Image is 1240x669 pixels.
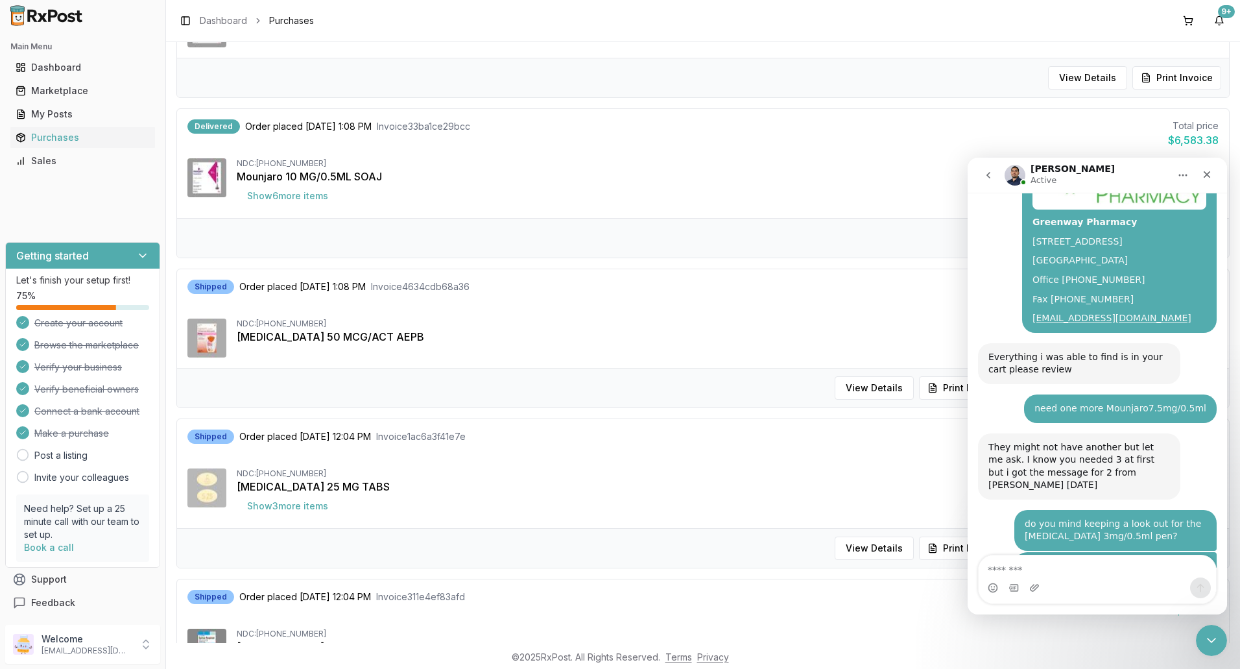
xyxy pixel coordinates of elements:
[237,329,1219,345] div: [MEDICAL_DATA] 50 MCG/ACT AEPB
[222,420,243,441] button: Send a message…
[10,186,213,226] div: Everything i was able to find is in your cart please review
[34,339,139,352] span: Browse the marketplace
[24,502,141,541] p: Need help? Set up a 25 minute call with our team to set up.
[5,591,160,614] button: Feedback
[65,136,239,149] div: Fax [PHONE_NUMBER]
[21,193,202,219] div: Everything i was able to find is in your cart please review
[239,280,366,293] span: Order placed [DATE] 1:08 PM
[41,425,51,435] button: Gif picker
[5,57,160,78] button: Dashboard
[187,590,234,604] div: Shipped
[665,651,692,663] a: Terms
[919,537,1008,560] button: Print Invoice
[10,186,249,237] div: Manuel says…
[10,276,249,352] div: Manuel says…
[237,629,1219,639] div: NDC: [PHONE_NUMBER]
[237,479,1219,494] div: [MEDICAL_DATA] 25 MG TABS
[697,651,729,663] a: Privacy
[16,131,150,144] div: Purchases
[187,119,240,134] div: Delivered
[187,319,226,358] img: Arnuity Ellipta 50 MCG/ACT AEPB
[47,395,249,448] div: and yes, [PERSON_NAME] doesnt always knoe what were are looking for as we are running scripts lol
[42,646,132,656] p: [EMAIL_ADDRESS][DOMAIN_NAME]
[16,154,150,167] div: Sales
[187,468,226,507] img: Jardiance 25 MG TABS
[187,629,226,668] img: Spiriva Respimat 1.25 MCG/ACT AERS
[34,361,122,374] span: Verify your business
[1132,66,1221,90] button: Print Invoice
[16,289,36,302] span: 75 %
[67,245,239,258] div: need one more Mounjaro7.5mg/0.5ml
[16,61,150,74] div: Dashboard
[16,108,150,121] div: My Posts
[5,568,160,591] button: Support
[5,80,160,101] button: Marketplace
[187,158,226,197] img: Mounjaro 10 MG/0.5ML SOAJ
[371,280,470,293] span: Invoice 4634cdb68a36
[237,184,339,208] button: Show6more items
[11,398,248,420] textarea: Message…
[20,425,30,435] button: Emoji picker
[237,494,339,518] button: Show3more items
[1209,10,1230,31] button: 9+
[239,430,371,443] span: Order placed [DATE] 12:04 PM
[10,237,249,276] div: JEFFREY says…
[1168,132,1219,148] div: $6,583.38
[239,590,371,603] span: Order placed [DATE] 12:04 PM
[187,280,234,294] div: Shipped
[5,127,160,148] button: Purchases
[21,284,202,334] div: They might not have another but let me ask. I know you needed 3 at first but i got the message fo...
[1196,625,1227,656] iframe: Intercom live chat
[5,104,160,125] button: My Posts
[10,56,155,79] a: Dashboard
[835,537,914,560] button: View Details
[34,449,88,462] a: Post a listing
[13,634,34,655] img: User avatar
[187,430,234,444] div: Shipped
[10,276,213,342] div: They might not have another but let me ask. I know you needed 3 at first but i got the message fo...
[377,120,470,133] span: Invoice 33ba1ce29bcc
[237,319,1219,329] div: NDC: [PHONE_NUMBER]
[1168,119,1219,132] div: Total price
[269,14,314,27] span: Purchases
[835,376,914,400] button: View Details
[10,149,155,173] a: Sales
[1218,5,1235,18] div: 9+
[5,5,88,26] img: RxPost Logo
[10,42,155,52] h2: Main Menu
[34,383,139,396] span: Verify beneficial owners
[10,79,155,103] a: Marketplace
[34,317,123,330] span: Create your account
[968,158,1227,614] iframe: Intercom live chat
[10,352,249,395] div: JEFFREY says…
[237,169,1219,184] div: Mounjaro 10 MG/0.5ML SOAJ
[31,596,75,609] span: Feedback
[16,84,150,97] div: Marketplace
[245,120,372,133] span: Order placed [DATE] 1:08 PM
[34,405,139,418] span: Connect a bank account
[34,427,109,440] span: Make a purchase
[65,78,239,91] div: [STREET_ADDRESS]
[16,248,89,263] h3: Getting started
[56,237,249,265] div: need one more Mounjaro7.5mg/0.5ml
[10,103,155,126] a: My Posts
[65,97,239,110] div: [GEOGRAPHIC_DATA]
[16,274,149,287] p: Let's finish your setup first!
[200,14,247,27] a: Dashboard
[34,471,129,484] a: Invite your colleagues
[1048,66,1127,90] button: View Details
[5,151,160,171] button: Sales
[24,542,74,553] a: Book a call
[237,639,1219,655] div: [MEDICAL_DATA] 1.25 MCG/ACT AERS
[237,468,1219,479] div: NDC: [PHONE_NUMBER]
[65,116,239,129] div: Office [PHONE_NUMBER]
[10,126,155,149] a: Purchases
[62,425,72,435] button: Upload attachment
[65,155,224,165] a: [EMAIL_ADDRESS][DOMAIN_NAME]
[919,376,1008,400] button: Print Invoice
